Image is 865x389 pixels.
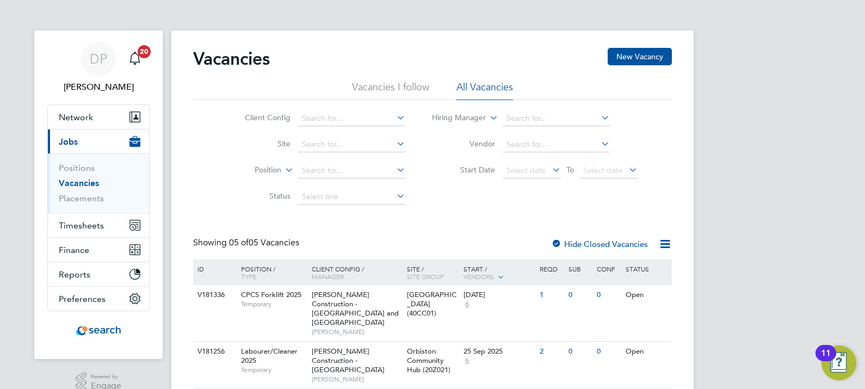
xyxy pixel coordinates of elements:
div: 25 Sep 2025 [464,347,534,356]
span: 20 [138,45,151,58]
span: Preferences [59,294,106,304]
span: [PERSON_NAME] Construction - [GEOGRAPHIC_DATA] and [GEOGRAPHIC_DATA] [312,290,399,327]
div: Reqd [537,260,565,278]
div: Open [623,342,670,362]
div: 2 [537,342,565,362]
input: Select one [298,189,405,205]
h2: Vacancies [193,48,270,70]
div: Jobs [48,153,149,213]
div: 0 [566,285,594,305]
div: Status [623,260,670,278]
button: New Vacancy [608,48,672,65]
span: Jobs [59,137,78,147]
a: Positions [59,163,95,173]
button: Finance [48,238,149,262]
button: Network [48,105,149,129]
div: 0 [594,342,622,362]
span: 05 of [229,237,249,248]
div: Start / [461,260,537,287]
input: Search for... [503,137,610,152]
button: Open Resource Center, 11 new notifications [821,345,856,380]
span: [GEOGRAPHIC_DATA] (40CC01) [407,290,456,318]
span: [PERSON_NAME] Construction - [GEOGRAPHIC_DATA] [312,347,385,374]
span: Site Group [407,272,444,281]
div: Client Config / [309,260,404,286]
button: Preferences [48,287,149,311]
label: Vendor [432,139,495,149]
span: [PERSON_NAME] [312,328,401,336]
a: Vacancies [59,178,99,188]
span: Temporary [241,366,306,374]
span: Powered by [91,372,121,381]
div: Open [623,285,670,305]
div: Position / [233,260,309,286]
button: Jobs [48,129,149,153]
input: Search for... [298,137,405,152]
div: V181256 [195,342,233,362]
button: Timesheets [48,213,149,237]
label: Start Date [432,165,495,175]
span: 6 [464,300,471,309]
span: Reports [59,269,90,280]
span: Labourer/Cleaner 2025 [241,347,298,365]
a: 20 [124,41,146,76]
span: Temporary [241,300,306,308]
div: Conf [594,260,622,278]
div: Showing [193,237,301,249]
div: ID [195,260,233,278]
span: Orbiston Community Hub (20Z021) [407,347,450,374]
div: 1 [537,285,565,305]
span: Timesheets [59,220,104,231]
div: 0 [566,342,594,362]
label: Status [228,191,291,201]
span: To [563,163,577,177]
span: CPCS Forklift 2025 [241,290,301,299]
span: DP [90,52,107,66]
span: Vendors [464,272,494,281]
div: [DATE] [464,291,534,300]
span: Type [241,272,256,281]
div: 11 [821,353,831,367]
span: Finance [59,245,89,255]
span: Dan Proudfoot [47,81,150,94]
a: Placements [59,193,104,203]
span: 6 [464,356,471,366]
input: Search for... [503,111,610,126]
input: Search for... [298,111,405,126]
label: Hiring Manager [423,113,486,124]
li: Vacancies I follow [352,81,429,100]
div: Sub [566,260,594,278]
div: 0 [594,285,622,305]
a: Go to home page [47,322,150,339]
img: searchconsultancy-logo-retina.png [76,322,121,339]
label: Hide Closed Vacancies [551,239,648,249]
nav: Main navigation [34,30,163,359]
span: Select date [583,165,622,175]
li: All Vacancies [456,81,513,100]
div: Site / [404,260,461,286]
div: V181336 [195,285,233,305]
label: Position [219,165,281,176]
span: [PERSON_NAME] [312,375,401,384]
input: Search for... [298,163,405,178]
button: Reports [48,262,149,286]
span: 05 Vacancies [229,237,299,248]
label: Client Config [228,113,291,122]
label: Site [228,139,291,149]
span: Select date [506,165,546,175]
a: DP[PERSON_NAME] [47,41,150,94]
span: Network [59,112,93,122]
span: Manager [312,272,344,281]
